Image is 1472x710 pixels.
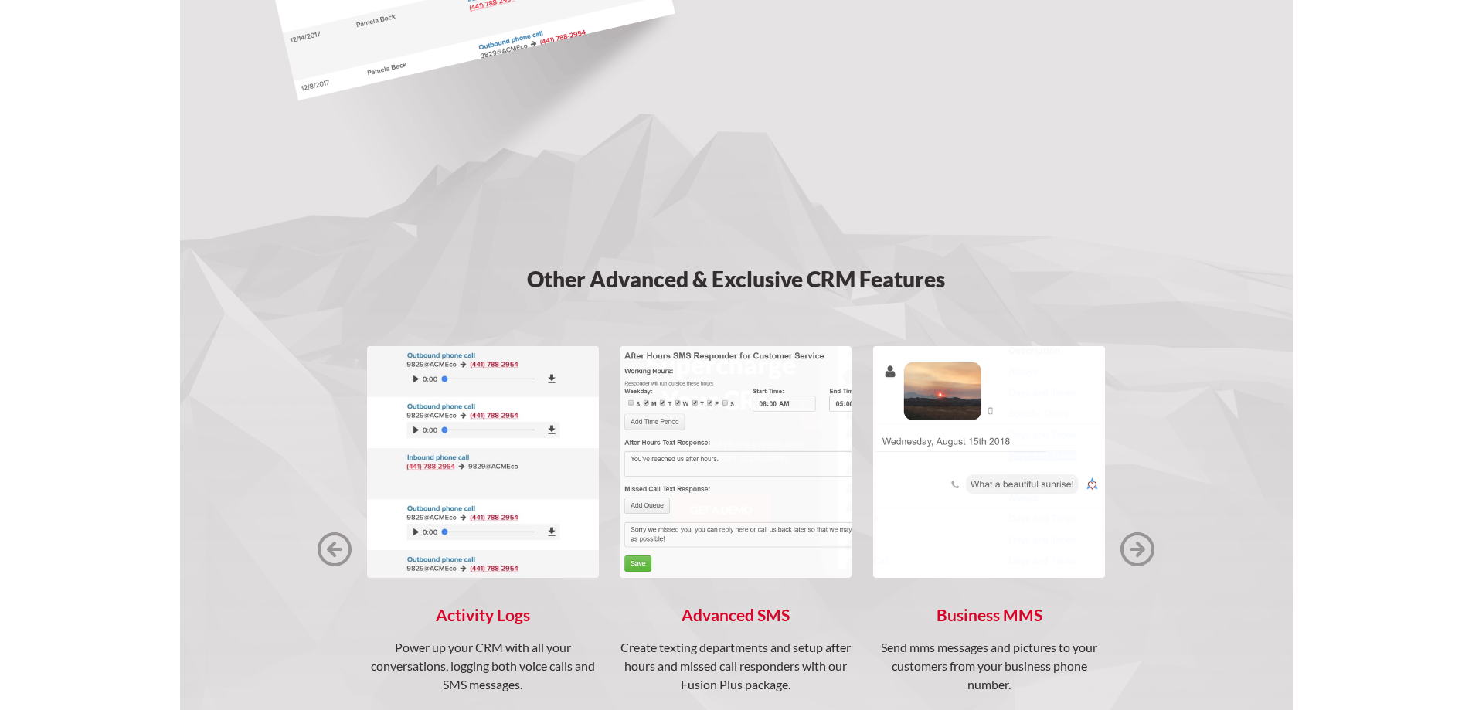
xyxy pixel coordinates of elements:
img: Advanced SMS [620,346,852,578]
img: Activity Logs [367,346,599,578]
a: Advanced SMSCreate texting departments and setup after hours and missed call responders with our ... [620,346,852,694]
a: Activity LogsPower up your CRM with all your conversations, logging both voice calls and SMS mess... [367,346,599,694]
p: Send mms messages and pictures to your customers from your business phone number. [873,638,1105,694]
h4: Advanced SMS [620,606,852,624]
h3: Other Advanced & Exclusive CRM Features [298,267,1175,290]
p: Create texting departments and setup after hours and missed call responders with our Fusion Plus ... [620,638,852,694]
p: Power up your CRM with all your conversations, logging both voice calls and SMS messages. [367,638,599,694]
h4: Business MMS [873,606,1105,624]
a: Business MMSSend mms messages and pictures to your customers from your business phone number. [873,346,1105,693]
h4: Activity Logs [367,606,599,624]
img: Business MMS [873,346,1105,577]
